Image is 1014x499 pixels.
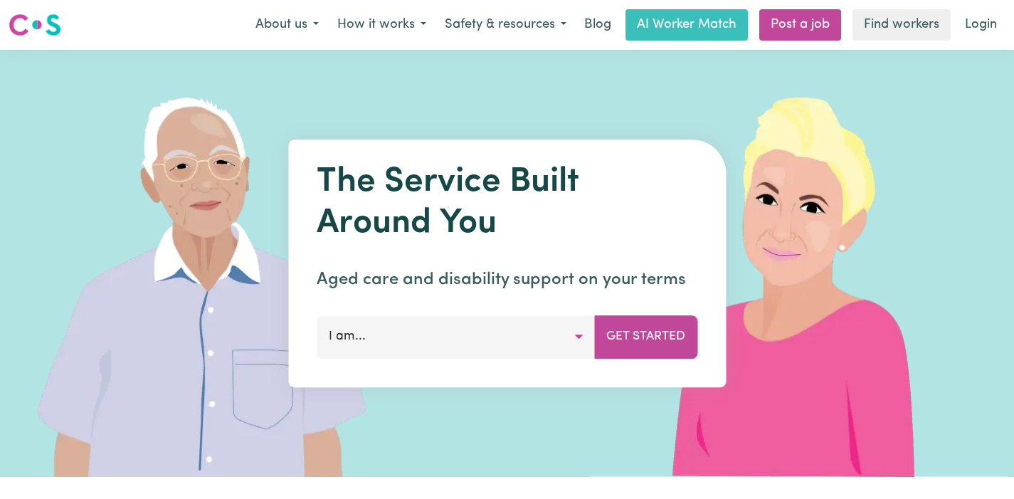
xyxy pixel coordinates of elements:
button: I am... [317,315,595,358]
a: Find workers [852,9,951,41]
button: How it works [328,10,435,40]
a: Careseekers logo [9,9,61,41]
button: About us [246,10,328,40]
p: Aged care and disability support on your terms [317,267,697,293]
button: Get Started [594,315,697,358]
a: Post a job [759,9,841,41]
a: AI Worker Match [625,9,748,41]
a: Blog [576,9,620,41]
a: Login [956,9,1005,41]
button: Safety & resources [435,10,576,40]
img: Careseekers logo [9,12,61,38]
h1: The Service Built Around You [317,162,697,244]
